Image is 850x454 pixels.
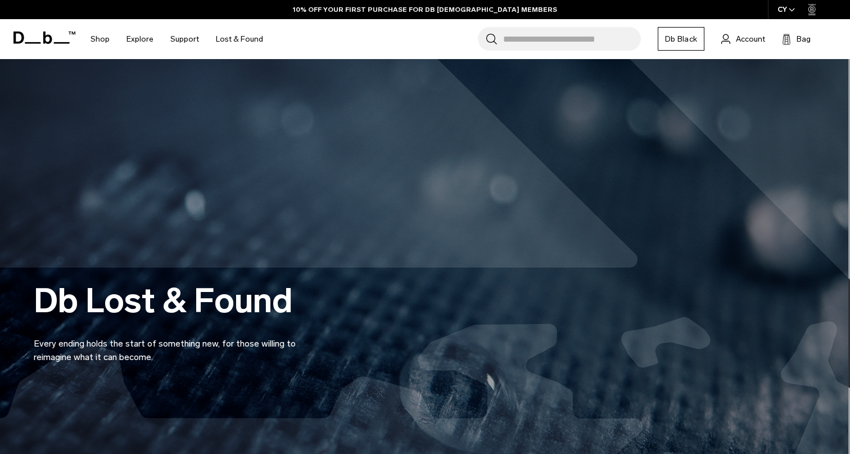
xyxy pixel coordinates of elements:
button: Bag [782,32,811,46]
a: 10% OFF YOUR FIRST PURCHASE FOR DB [DEMOGRAPHIC_DATA] MEMBERS [293,5,557,15]
p: Every ending holds the start of something new, for those willing to reimagine what it can become. [34,323,304,364]
a: Explore [126,19,153,59]
span: Bag [797,33,811,45]
span: Account [736,33,765,45]
a: Account [721,32,765,46]
a: Shop [91,19,110,59]
h2: Db Lost & Found [34,284,304,318]
nav: Main Navigation [82,19,272,59]
a: Lost & Found [216,19,263,59]
a: Support [170,19,199,59]
a: Db Black [658,27,704,51]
